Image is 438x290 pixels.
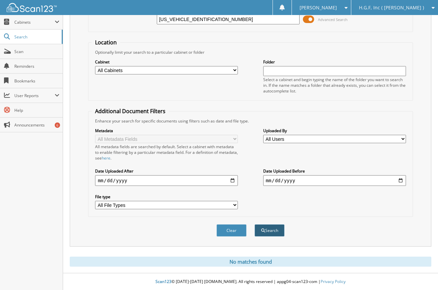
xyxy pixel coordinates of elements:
span: Announcements [14,122,59,128]
span: Advanced Search [318,17,348,22]
span: Bookmarks [14,78,59,84]
div: All metadata fields are searched by default. Select a cabinet with metadata to enable filtering b... [95,144,238,161]
input: start [95,175,238,186]
label: Metadata [95,128,238,133]
div: Enhance your search for specific documents using filters such as date and file type. [92,118,409,124]
div: 6 [55,122,60,128]
label: Date Uploaded After [95,168,238,174]
span: H.G.F, Inc ( [PERSON_NAME] ) [359,6,424,10]
span: User Reports [14,93,55,98]
span: Cabinets [14,19,55,25]
label: File type [95,194,238,200]
legend: Additional Document Filters [92,107,169,115]
span: [PERSON_NAME] [300,6,337,10]
div: No matches found [70,257,431,267]
span: Scan123 [155,279,171,284]
label: Uploaded By [263,128,406,133]
span: Reminders [14,63,59,69]
span: Help [14,107,59,113]
img: scan123-logo-white.svg [7,3,57,12]
span: Scan [14,49,59,54]
a: here [102,155,110,161]
button: Clear [216,224,247,237]
legend: Location [92,39,120,46]
span: Search [14,34,58,40]
div: © [DATE]-[DATE] [DOMAIN_NAME]. All rights reserved | appg04-scan123-com | [63,274,438,290]
div: Optionally limit your search to a particular cabinet or folder [92,49,409,55]
button: Search [255,224,285,237]
label: Cabinet [95,59,238,65]
div: Select a cabinet and begin typing the name of the folder you want to search in. If the name match... [263,77,406,94]
input: end [263,175,406,186]
label: Folder [263,59,406,65]
a: Privacy Policy [321,279,346,284]
label: Date Uploaded Before [263,168,406,174]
